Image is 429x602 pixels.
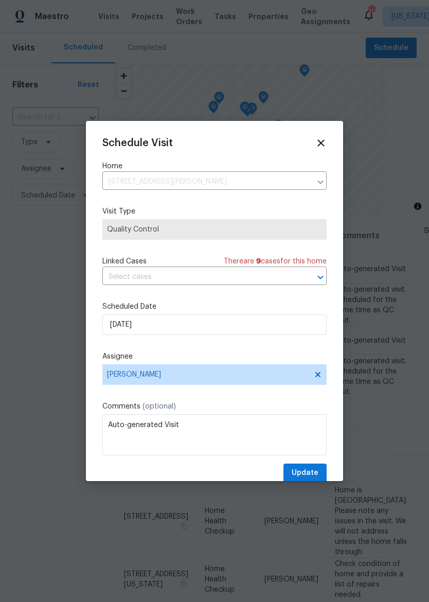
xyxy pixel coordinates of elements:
[102,314,327,335] input: M/D/YYYY
[107,370,309,379] span: [PERSON_NAME]
[102,414,327,455] textarea: Auto-generated Visit
[102,351,327,362] label: Assignee
[102,401,327,412] label: Comments
[107,224,322,235] span: Quality Control
[102,206,327,217] label: Visit Type
[313,270,328,285] button: Open
[283,464,327,483] button: Update
[102,269,298,285] input: Select cases
[256,258,261,265] span: 9
[142,403,176,410] span: (optional)
[224,256,327,267] span: There are case s for this home
[102,138,173,148] span: Schedule Visit
[102,174,311,190] input: Enter in an address
[292,467,318,480] span: Update
[102,161,327,171] label: Home
[102,302,327,312] label: Scheduled Date
[102,256,147,267] span: Linked Cases
[315,137,327,149] span: Close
